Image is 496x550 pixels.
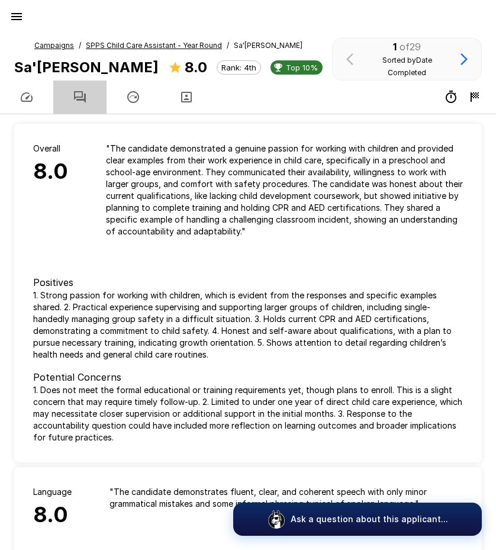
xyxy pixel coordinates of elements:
p: Overall [33,143,68,155]
p: Language [33,486,72,498]
h6: 8.0 [33,498,72,532]
u: SPPS Child Care Assistant - Year Round [86,41,222,50]
p: Positives [33,275,463,290]
div: 12m 29s [444,90,458,104]
p: 1. Strong passion for working with children, which is evident from the responses and specific exa... [33,290,463,361]
h6: 8.0 [33,155,68,189]
span: Sorted by Date Completed [382,56,432,77]
b: 8.0 [185,59,207,76]
p: Potential Concerns [33,370,463,384]
div: 9/3 3:00 PM [468,90,482,104]
b: Sa'[PERSON_NAME] [14,59,159,76]
span: Sa'[PERSON_NAME] [234,40,302,52]
p: 1. Does not meet the formal educational or training requirements yet, though plans to enroll. Thi... [33,384,463,443]
p: " The candidate demonstrated a genuine passion for working with children and provided clear examp... [106,143,463,237]
span: of 29 [400,41,421,53]
p: Ask a question about this applicant... [291,513,448,525]
span: Rank: 4th [217,63,260,72]
u: Campaigns [34,41,74,50]
img: logo_glasses@2x.png [267,510,286,529]
span: / [79,40,81,52]
span: Top 10% [281,63,323,72]
span: / [227,40,229,52]
button: Ask a question about this applicant... [233,503,482,536]
b: 1 [393,41,397,53]
p: " The candidate demonstrates fluent, clear, and coherent speech with only minor grammatical mista... [109,486,463,510]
